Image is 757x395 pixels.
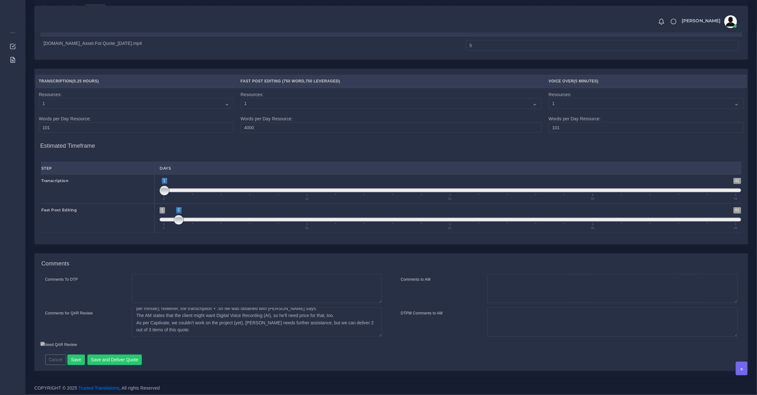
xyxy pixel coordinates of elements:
[733,197,739,200] span: 41
[67,355,85,365] button: Save
[40,36,463,54] td: [DOMAIN_NAME]_Asset.For.Quote_[DATE].mp4
[160,207,165,213] span: 1
[306,79,339,83] span: 750 Leveraged
[34,385,160,391] span: COPYRIGHT © 2025
[45,355,66,365] button: Cancel
[87,355,142,365] button: Save and Deliver Quote
[733,207,741,213] span: 41
[447,197,452,200] span: 21
[590,227,595,229] span: 31
[733,227,739,229] span: 41
[40,342,45,346] input: Need QAR Review
[160,166,171,171] strong: Days
[40,136,742,150] h4: Estimated Timeframe
[724,15,737,28] img: avatar
[119,385,160,391] span: , All rights Reserved
[304,227,310,229] span: 11
[447,227,452,229] span: 21
[41,260,69,267] h4: Comments
[678,15,739,28] a: [PERSON_NAME]avatar
[284,79,304,83] span: 750 Word
[45,357,66,362] a: Cancel
[545,75,747,88] th: Voice over
[36,88,237,136] td: Resources: Words per Day Resource:
[162,197,166,200] span: 1
[162,227,166,229] span: 1
[545,88,747,136] td: Resources: Words per Day Resource:
[733,178,741,184] span: 41
[41,178,69,183] strong: Transcription
[41,208,77,212] strong: Fast Post Editing
[78,385,119,391] a: Trusted Translations
[574,79,598,83] span: (5 Minutes)
[41,166,52,171] strong: Step
[590,197,595,200] span: 31
[401,310,443,316] label: DTPM Comments to AM
[40,342,77,348] label: Need QAR Review
[237,75,545,88] th: Fast Post Editing ( , )
[72,79,99,83] span: (0.25 Hours)
[237,88,545,136] td: Resources: Words per Day Resource:
[401,277,431,282] label: Comments to AM
[162,178,167,184] span: 1
[45,277,78,282] label: Comments To DTP
[132,307,382,337] textarea: For the PDF, we quote recreation + FPE (the AM will try to retrieve native IND files and recreati...
[36,75,237,88] th: Transcription
[304,197,310,200] span: 11
[176,207,182,213] span: 2
[682,18,721,23] span: [PERSON_NAME]
[45,310,93,316] label: Comments for QAR Review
